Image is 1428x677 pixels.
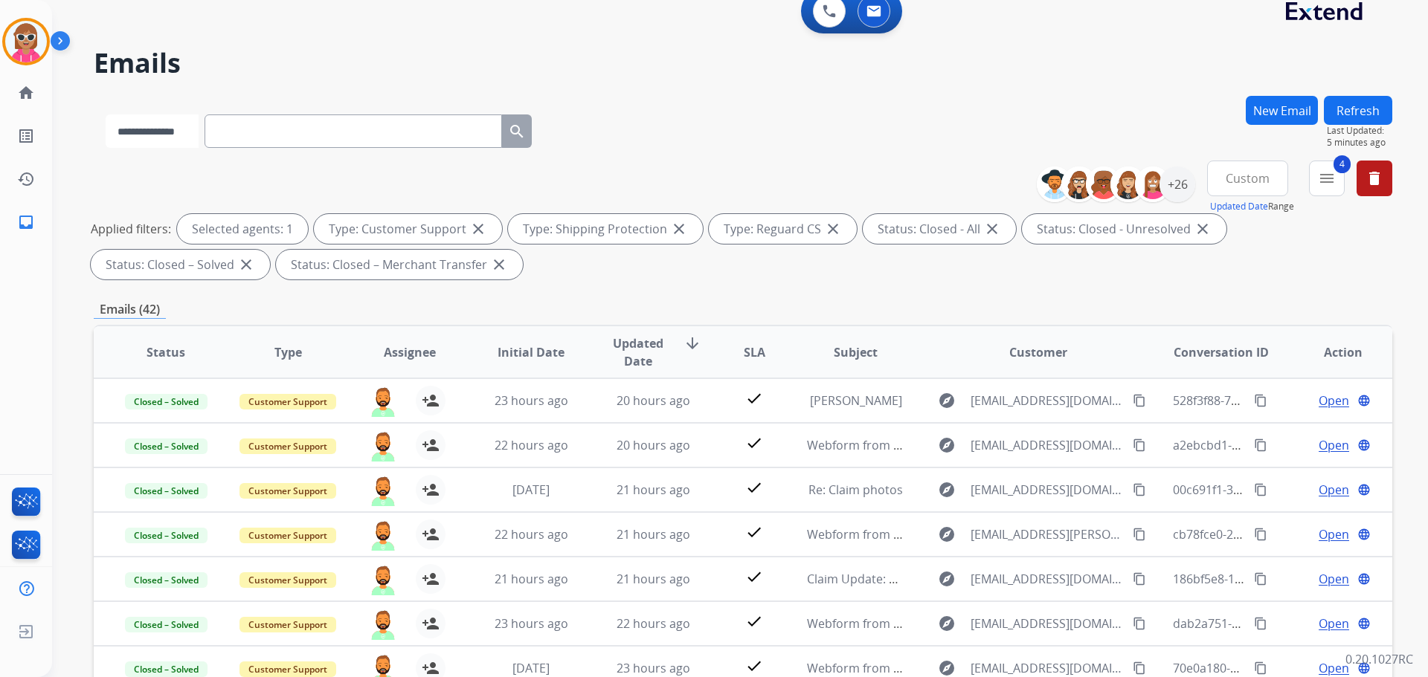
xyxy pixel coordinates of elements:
[1319,659,1349,677] span: Open
[1254,394,1267,407] mat-icon: content_copy
[1319,615,1349,632] span: Open
[422,481,440,499] mat-icon: person_add
[971,525,1124,543] span: [EMAIL_ADDRESS][PERSON_NAME][DOMAIN_NAME]
[422,392,440,409] mat-icon: person_add
[368,475,398,506] img: agent-avatar
[91,220,171,238] p: Applied filters:
[971,570,1124,588] span: [EMAIL_ADDRESS][DOMAIN_NAME]
[1246,96,1318,125] button: New Email
[239,617,336,632] span: Customer Support
[512,482,550,498] span: [DATE]
[239,483,336,499] span: Customer Support
[125,483,208,499] span: Closed – Solved
[1319,525,1349,543] span: Open
[384,343,436,361] span: Assignee
[94,48,1392,78] h2: Emails
[938,392,956,409] mat-icon: explore
[807,660,1144,676] span: Webform from [EMAIL_ADDRESS][DOMAIN_NAME] on [DATE]
[512,660,550,676] span: [DATE]
[617,392,690,409] span: 20 hours ago
[1173,660,1404,676] span: 70e0a180-19a4-4e50-a48b-3b38e454971d
[1319,481,1349,499] span: Open
[709,214,857,244] div: Type: Reguard CS
[495,571,568,587] span: 21 hours ago
[1254,528,1267,541] mat-icon: content_copy
[1207,161,1288,196] button: Custom
[1133,617,1146,630] mat-icon: content_copy
[971,392,1124,409] span: [EMAIL_ADDRESS][DOMAIN_NAME]
[508,214,703,244] div: Type: Shipping Protection
[745,389,763,407] mat-icon: check
[1173,526,1395,542] span: cb78fce0-228a-4521-88e9-02747e3cfcd5
[1254,661,1267,675] mat-icon: content_copy
[808,482,903,498] span: Re: Claim photos
[1022,214,1226,244] div: Status: Closed - Unresolved
[971,615,1124,632] span: [EMAIL_ADDRESS][DOMAIN_NAME]
[807,526,1236,542] span: Webform from [EMAIL_ADDRESS][PERSON_NAME][DOMAIN_NAME] on [DATE]
[745,479,763,496] mat-icon: check
[368,430,398,461] img: agent-avatar
[422,436,440,454] mat-icon: person_add
[807,571,1024,587] span: Claim Update: Parts ordered for repair
[495,615,568,632] span: 23 hours ago
[17,170,35,188] mat-icon: history
[1174,343,1269,361] span: Conversation ID
[17,127,35,145] mat-icon: list_alt
[605,334,672,370] span: Updated Date
[1173,571,1397,587] span: 186bf5e8-140e-4cf9-ac54-108cb3cdd0d7
[1133,483,1146,496] mat-icon: content_copy
[617,482,690,498] span: 21 hours ago
[938,481,956,499] mat-icon: explore
[1254,483,1267,496] mat-icon: content_copy
[617,660,690,676] span: 23 hours ago
[1009,343,1067,361] span: Customer
[5,21,47,62] img: avatar
[125,661,208,677] span: Closed – Solved
[983,220,1001,238] mat-icon: close
[617,526,690,542] span: 21 hours ago
[422,570,440,588] mat-icon: person_add
[368,519,398,551] img: agent-avatar
[1254,572,1267,586] mat-icon: content_copy
[276,250,523,279] div: Status: Closed – Merchant Transfer
[239,438,336,454] span: Customer Support
[745,657,763,675] mat-icon: check
[617,571,690,587] span: 21 hours ago
[239,528,336,543] span: Customer Support
[422,615,440,632] mat-icon: person_add
[684,334,701,352] mat-icon: arrow_downward
[125,572,208,588] span: Closed – Solved
[239,394,336,409] span: Customer Support
[125,438,208,454] span: Closed – Solved
[1327,125,1392,137] span: Last Updated:
[971,659,1124,677] span: [EMAIL_ADDRESS][DOMAIN_NAME]
[1133,528,1146,541] mat-icon: content_copy
[1173,482,1392,498] span: 00c691f1-3fd3-417f-b7c7-e7e7b86feb11
[617,437,690,453] span: 20 hours ago
[744,343,765,361] span: SLA
[239,572,336,588] span: Customer Support
[147,343,185,361] span: Status
[1194,220,1212,238] mat-icon: close
[938,615,956,632] mat-icon: explore
[91,250,270,279] div: Status: Closed – Solved
[1173,437,1404,453] span: a2ebcbd1-c58d-491a-820c-0bad56841bc2
[1345,650,1413,668] p: 0.20.1027RC
[239,661,336,677] span: Customer Support
[274,343,302,361] span: Type
[495,437,568,453] span: 22 hours ago
[807,615,1144,632] span: Webform from [EMAIL_ADDRESS][DOMAIN_NAME] on [DATE]
[1319,570,1349,588] span: Open
[1357,617,1371,630] mat-icon: language
[745,523,763,541] mat-icon: check
[1318,169,1336,187] mat-icon: menu
[1357,528,1371,541] mat-icon: language
[17,213,35,231] mat-icon: inbox
[1133,394,1146,407] mat-icon: content_copy
[368,609,398,640] img: agent-avatar
[1210,201,1268,213] button: Updated Date
[1319,436,1349,454] span: Open
[490,256,508,273] mat-icon: close
[177,214,308,244] div: Selected agents: 1
[422,525,440,543] mat-icon: person_add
